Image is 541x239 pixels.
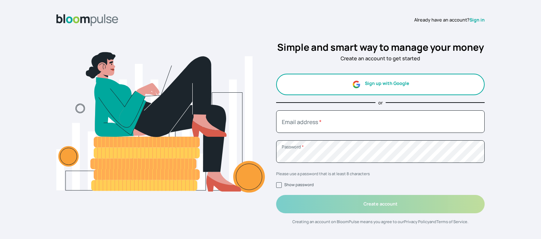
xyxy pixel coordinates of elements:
[378,99,383,106] p: or
[276,55,485,62] p: Create an account to get started
[436,219,467,224] a: Terms of Service
[56,14,118,26] img: Bloom Logo
[404,219,429,224] a: Privacy Policy
[276,171,370,176] span: Please use a password that is at least 8 characters
[56,35,265,231] img: signup.svg
[276,74,485,95] button: Sign up with Google
[352,80,361,89] img: google.svg
[284,182,314,187] label: Show password
[470,17,485,23] a: Sign in
[276,219,485,225] p: Creating an account on BloomPulse means you agree to our and .
[414,17,470,23] span: Already have an account?
[276,40,485,55] h2: Simple and smart way to manage your money
[276,195,485,213] button: Create account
